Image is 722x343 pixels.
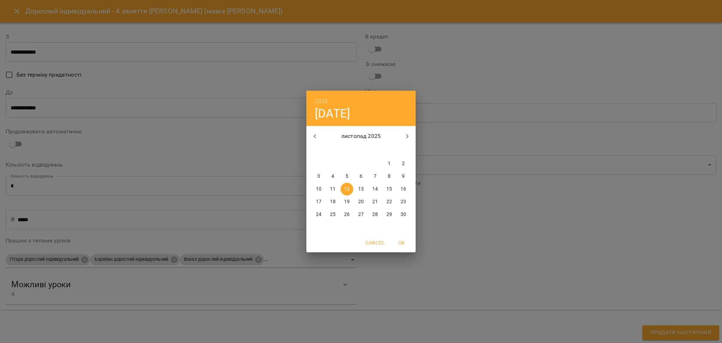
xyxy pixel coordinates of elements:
button: 20 [355,195,367,208]
p: 27 [358,211,364,218]
p: 30 [400,211,406,218]
p: 28 [372,211,378,218]
p: 9 [402,173,405,180]
span: вт [326,147,339,154]
span: чт [355,147,367,154]
button: 21 [369,195,381,208]
button: OK [390,236,413,249]
span: OK [393,239,410,247]
button: 15 [383,183,396,195]
p: 14 [372,186,378,193]
button: 18 [326,195,339,208]
button: 4 [326,170,339,183]
p: 24 [316,211,322,218]
button: 16 [397,183,410,195]
button: 19 [341,195,353,208]
button: 17 [312,195,325,208]
button: 2 [397,157,410,170]
p: 4 [331,173,334,180]
p: 18 [330,198,336,205]
button: 8 [383,170,396,183]
button: 10 [312,183,325,195]
span: пн [312,147,325,154]
button: 25 [326,208,339,221]
span: нд [397,147,410,154]
p: 1 [388,160,391,167]
button: 7 [369,170,381,183]
p: 11 [330,186,336,193]
p: 21 [372,198,378,205]
p: 13 [358,186,364,193]
p: 3 [317,173,320,180]
button: 14 [369,183,381,195]
button: 13 [355,183,367,195]
button: 26 [341,208,353,221]
button: 5 [341,170,353,183]
button: 3 [312,170,325,183]
p: 5 [345,173,348,180]
p: 6 [360,173,362,180]
p: 20 [358,198,364,205]
span: Cancel [366,239,385,247]
p: 16 [400,186,406,193]
button: 24 [312,208,325,221]
button: 27 [355,208,367,221]
p: 15 [386,186,392,193]
button: [DATE] [315,106,350,121]
p: 29 [386,211,392,218]
button: 29 [383,208,396,221]
p: 8 [388,173,391,180]
button: 28 [369,208,381,221]
p: листопад 2025 [323,132,399,140]
button: 11 [326,183,339,195]
span: ср [341,147,353,154]
button: 12 [341,183,353,195]
button: 22 [383,195,396,208]
button: 1 [383,157,396,170]
button: 30 [397,208,410,221]
button: 2025 [315,96,328,106]
p: 7 [374,173,377,180]
p: 12 [344,186,350,193]
p: 23 [400,198,406,205]
p: 19 [344,198,350,205]
button: 6 [355,170,367,183]
span: сб [383,147,396,154]
button: 9 [397,170,410,183]
button: Cancel [363,236,387,249]
p: 22 [386,198,392,205]
p: 2 [402,160,405,167]
p: 25 [330,211,336,218]
p: 10 [316,186,322,193]
p: 26 [344,211,350,218]
p: 17 [316,198,322,205]
button: 23 [397,195,410,208]
span: пт [369,147,381,154]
